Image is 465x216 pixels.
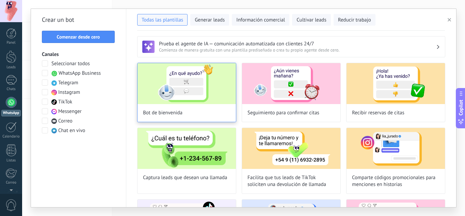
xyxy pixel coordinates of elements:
[334,14,375,26] button: Reducir trabajo
[232,14,289,26] button: Información comercial
[1,65,21,70] div: Leads
[58,108,82,115] span: Messenger
[59,70,101,77] span: WhatsApp Business
[142,17,183,24] span: Todas las plantillas
[159,47,436,53] span: Comienza de manera gratuita con una plantilla prediseñada o crea tu propio agente desde cero.
[42,51,115,58] h3: Canales
[42,31,115,43] button: Comenzar desde cero
[1,87,21,91] div: Chats
[190,14,229,26] button: Generar leads
[352,174,439,188] span: Comparte códigos promocionales para menciones en historias
[143,174,227,181] span: Captura leads que desean una llamada
[242,128,340,169] img: Facilita que tus leads de TikTok soliciten una devolución de llamada
[137,14,188,26] button: Todas las plantillas
[338,17,371,24] span: Reducir trabajo
[58,89,80,96] span: Instagram
[58,118,73,125] span: Correo
[1,110,21,116] div: WhatsApp
[138,128,236,169] img: Captura leads que desean una llamada
[159,41,436,47] h3: Prueba el agente de IA — comunicación automatizada con clientes 24/7
[236,17,285,24] span: Información comercial
[58,80,78,86] span: Telegram
[1,41,21,45] div: Panel
[57,34,100,39] span: Comenzar desde cero
[347,63,445,104] img: Recibir reservas de citas
[42,14,115,25] h2: Crear un bot
[247,110,319,116] span: Seguimiento para confirmar citas
[58,99,72,105] span: TikTok
[51,60,90,67] span: Seleccionar todos
[247,174,335,188] span: Facilita que tus leads de TikTok soliciten una devolución de llamada
[347,128,445,169] img: Comparte códigos promocionales para menciones en historias
[296,17,326,24] span: Cultivar leads
[352,110,404,116] span: Recibir reservas de citas
[1,181,21,185] div: Correo
[458,100,464,115] span: Copilot
[242,63,340,104] img: Seguimiento para confirmar citas
[292,14,331,26] button: Cultivar leads
[195,17,225,24] span: Generar leads
[1,158,21,163] div: Listas
[143,110,182,116] span: Bot de bienvenida
[1,134,21,139] div: Calendario
[138,63,236,104] img: Bot de bienvenida
[58,127,85,134] span: Chat en vivo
